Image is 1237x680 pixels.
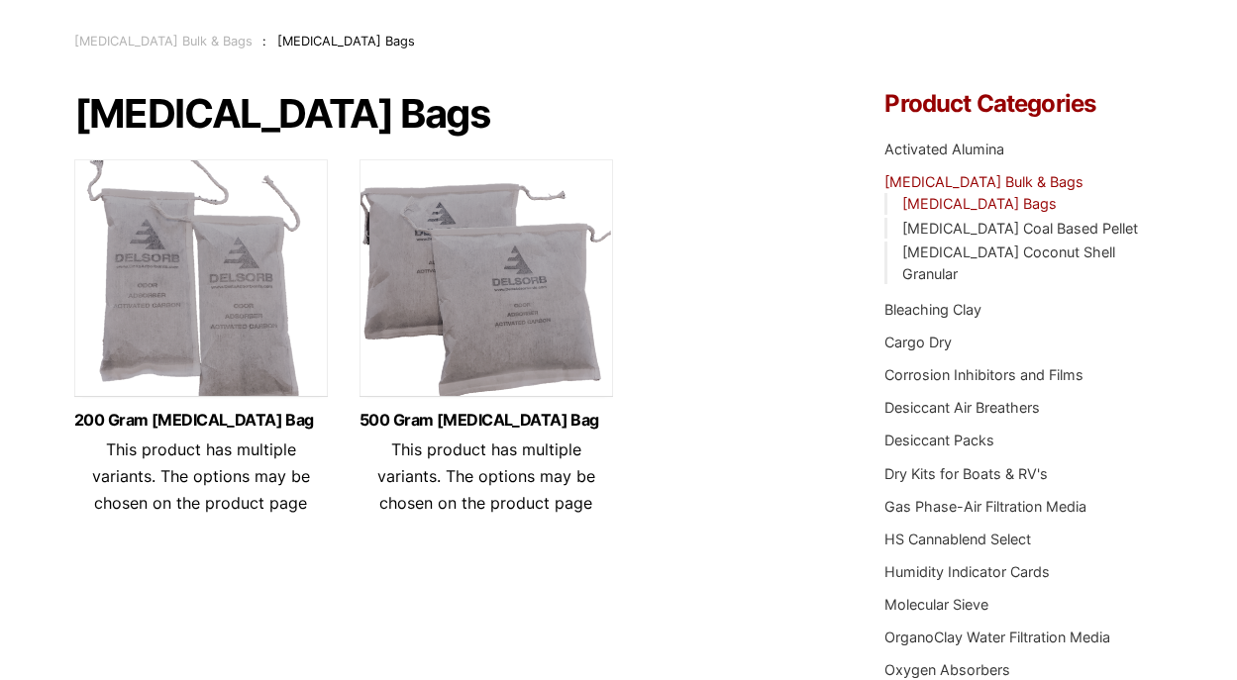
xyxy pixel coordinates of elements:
a: Desiccant Air Breathers [884,399,1040,416]
a: Cargo Dry [884,334,952,350]
h1: [MEDICAL_DATA] Bags [74,92,831,136]
span: [MEDICAL_DATA] Bags [277,34,415,49]
span: This product has multiple variants. The options may be chosen on the product page [92,439,310,513]
a: [MEDICAL_DATA] Coconut Shell Granular [902,243,1115,282]
a: Dry Kits for Boats & RV's [884,465,1048,482]
a: Desiccant Packs [884,432,994,448]
span: This product has multiple variants. The options may be chosen on the product page [377,439,595,513]
span: : [262,34,266,49]
a: HS Cannablend Select [884,531,1031,547]
a: Humidity Indicator Cards [884,563,1050,580]
a: Corrosion Inhibitors and Films [884,366,1083,383]
a: [MEDICAL_DATA] Bulk & Bags [74,34,253,49]
a: 500 Gram [MEDICAL_DATA] Bag [360,412,613,429]
a: 200 Gram [MEDICAL_DATA] Bag [74,412,328,429]
a: Bleaching Clay [884,301,981,318]
a: [MEDICAL_DATA] Bags [902,195,1057,212]
a: OrganoClay Water Filtration Media [884,629,1110,645]
a: Molecular Sieve [884,596,988,613]
a: [MEDICAL_DATA] Coal Based Pellet [902,220,1138,237]
a: Activated Alumina [884,141,1004,157]
a: Gas Phase-Air Filtration Media [884,498,1086,515]
h4: Product Categories [884,92,1163,116]
a: [MEDICAL_DATA] Bulk & Bags [884,173,1083,190]
a: Oxygen Absorbers [884,661,1010,678]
